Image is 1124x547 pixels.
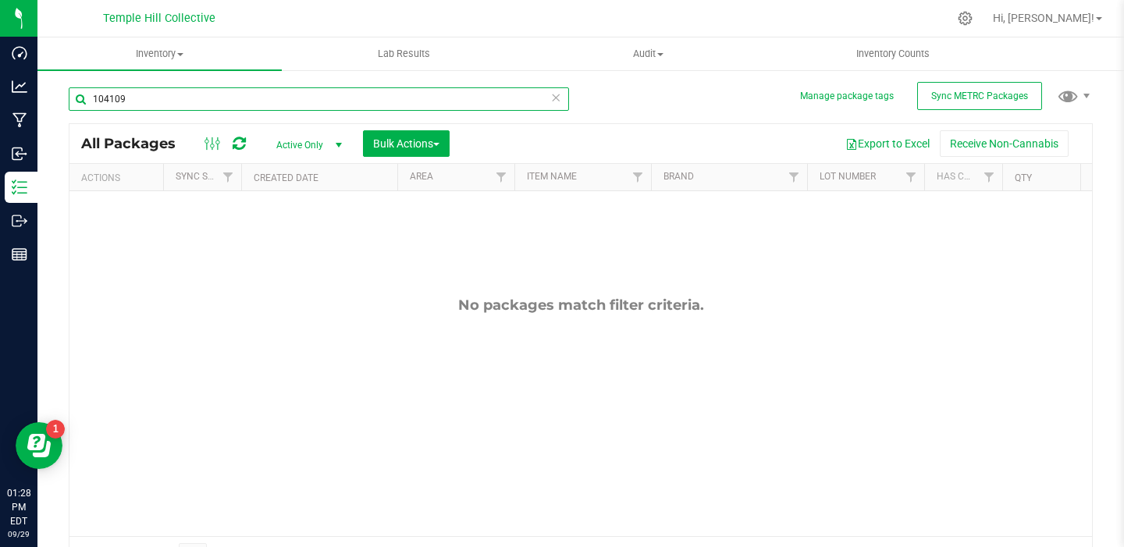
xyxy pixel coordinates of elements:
[37,47,282,61] span: Inventory
[526,37,770,70] a: Audit
[12,213,27,229] inline-svg: Outbound
[955,11,975,26] div: Manage settings
[12,79,27,94] inline-svg: Analytics
[12,247,27,262] inline-svg: Reports
[625,164,651,190] a: Filter
[12,112,27,128] inline-svg: Manufacturing
[1015,172,1032,183] a: Qty
[282,37,526,70] a: Lab Results
[373,137,439,150] span: Bulk Actions
[663,171,694,182] a: Brand
[7,528,30,540] p: 09/29
[527,47,770,61] span: Audit
[820,171,876,182] a: Lot Number
[898,164,924,190] a: Filter
[12,179,27,195] inline-svg: Inventory
[12,146,27,162] inline-svg: Inbound
[410,171,433,182] a: Area
[254,172,318,183] a: Created Date
[940,130,1069,157] button: Receive Non-Cannabis
[976,164,1002,190] a: Filter
[917,82,1042,110] button: Sync METRC Packages
[931,91,1028,101] span: Sync METRC Packages
[993,12,1094,24] span: Hi, [PERSON_NAME]!
[771,37,1016,70] a: Inventory Counts
[363,130,450,157] button: Bulk Actions
[550,87,561,108] span: Clear
[7,486,30,528] p: 01:28 PM EDT
[215,164,241,190] a: Filter
[69,297,1092,314] div: No packages match filter criteria.
[37,37,282,70] a: Inventory
[781,164,807,190] a: Filter
[835,130,940,157] button: Export to Excel
[81,135,191,152] span: All Packages
[69,87,569,111] input: Search Package ID, Item Name, SKU, Lot or Part Number...
[46,420,65,439] iframe: Resource center unread badge
[527,171,577,182] a: Item Name
[924,164,1002,191] th: Has COA
[176,171,236,182] a: Sync Status
[489,164,514,190] a: Filter
[835,47,951,61] span: Inventory Counts
[12,45,27,61] inline-svg: Dashboard
[357,47,451,61] span: Lab Results
[81,172,157,183] div: Actions
[103,12,215,25] span: Temple Hill Collective
[16,422,62,469] iframe: Resource center
[800,90,894,103] button: Manage package tags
